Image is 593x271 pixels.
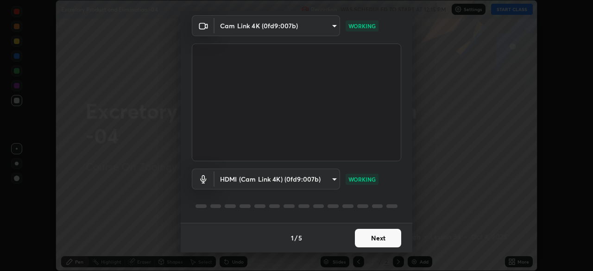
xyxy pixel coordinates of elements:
[214,169,340,189] div: Cam Link 4K (0fd9:007b)
[291,233,294,243] h4: 1
[214,15,340,36] div: Cam Link 4K (0fd9:007b)
[348,175,376,183] p: WORKING
[295,233,297,243] h4: /
[298,233,302,243] h4: 5
[355,229,401,247] button: Next
[348,22,376,30] p: WORKING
